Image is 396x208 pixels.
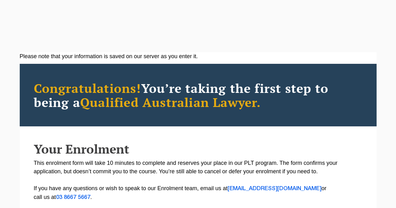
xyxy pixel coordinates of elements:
div: Please note that your information is saved on our server as you enter it. [20,52,377,61]
a: [EMAIL_ADDRESS][DOMAIN_NAME] [228,186,321,191]
p: This enrolment form will take 10 minutes to complete and reserves your place in our PLT program. ... [34,159,363,202]
span: Congratulations! [34,80,141,96]
a: 03 8667 5667 [56,195,90,200]
span: Qualified Australian Lawyer. [80,94,261,110]
h2: You’re taking the first step to being a [34,81,363,109]
h2: Your Enrolment [34,142,363,156]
